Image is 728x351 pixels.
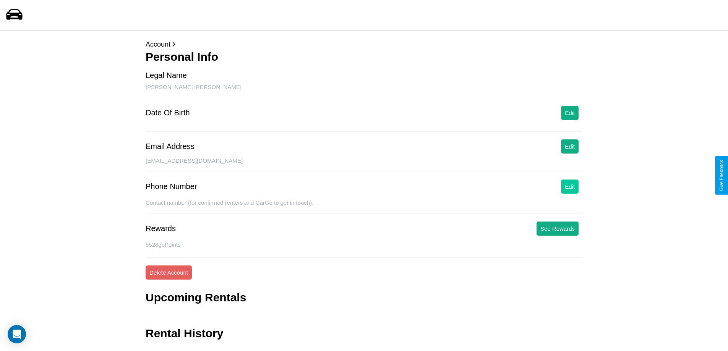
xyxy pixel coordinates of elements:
button: Edit [561,180,579,194]
div: Open Intercom Messenger [8,325,26,343]
h3: Rental History [146,327,223,340]
div: [EMAIL_ADDRESS][DOMAIN_NAME] [146,157,582,172]
div: Date Of Birth [146,108,190,117]
p: Account [146,38,582,50]
button: Edit [561,139,579,154]
div: Email Address [146,142,195,151]
p: 5528 goPoints [146,239,582,250]
div: Phone Number [146,182,197,191]
div: Give Feedback [719,160,724,191]
div: Legal Name [146,71,187,80]
h3: Upcoming Rentals [146,291,246,304]
h3: Personal Info [146,50,582,63]
button: See Rewards [537,222,579,236]
button: Edit [561,106,579,120]
div: Rewards [146,224,176,233]
button: Delete Account [146,265,192,280]
div: [PERSON_NAME] [PERSON_NAME] [146,84,582,98]
div: Contact number (for confirmed renters and CarGo to get in touch). [146,199,582,214]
